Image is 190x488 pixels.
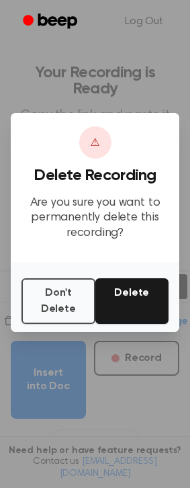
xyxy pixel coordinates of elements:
[79,126,111,159] div: ⚠
[95,278,169,324] button: Delete
[111,5,177,38] a: Log Out
[21,278,95,324] button: Don't Delete
[21,167,169,185] h3: Delete Recording
[21,196,169,241] p: Are you sure you want to permanently delete this recording?
[13,9,89,35] a: Beep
